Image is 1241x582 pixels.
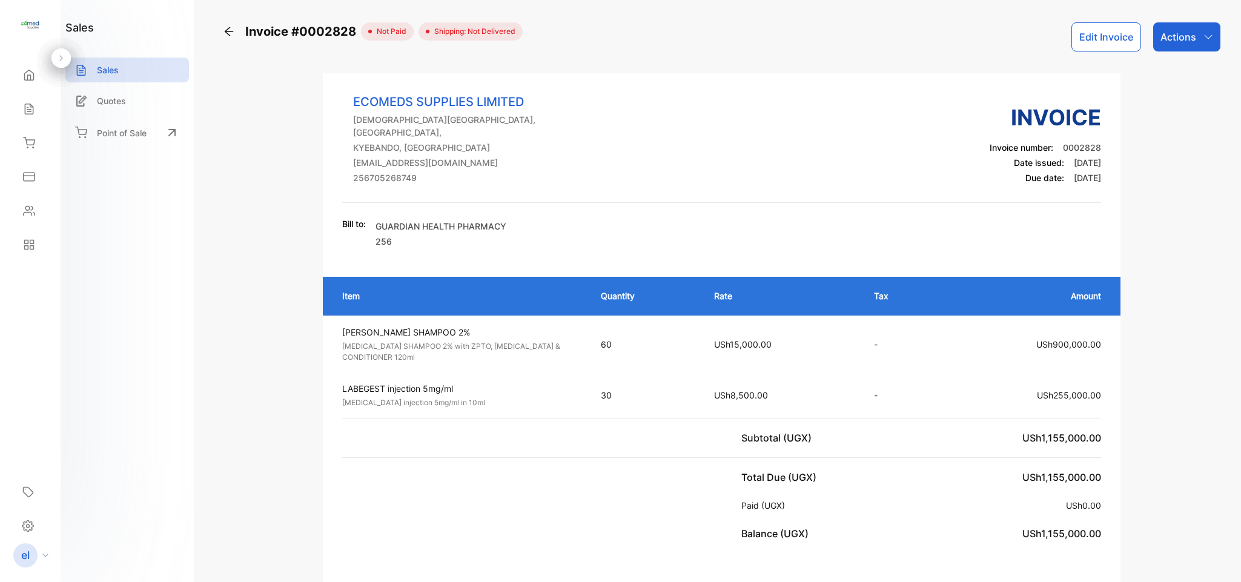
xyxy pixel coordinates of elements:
span: [DATE] [1074,157,1101,168]
span: 0002828 [1063,142,1101,153]
p: KYEBANDO, [GEOGRAPHIC_DATA] [353,141,586,154]
a: Quotes [65,88,189,113]
span: USh0.00 [1066,500,1101,511]
p: Quotes [97,94,126,107]
p: Sales [97,64,119,76]
iframe: LiveChat chat widget [1190,531,1241,582]
p: [MEDICAL_DATA] injection 5mg/ml in 10ml [342,397,579,408]
p: 60 [601,338,690,351]
p: Subtotal (UGX) [741,431,816,445]
p: LABEGEST injection 5mg/ml [342,382,579,395]
span: USh255,000.00 [1037,390,1101,400]
img: logo [21,16,39,34]
p: Total Due (UGX) [741,470,821,484]
p: Paid (UGX) [741,499,790,512]
p: [DEMOGRAPHIC_DATA][GEOGRAPHIC_DATA], [GEOGRAPHIC_DATA], [353,113,586,139]
span: Invoice number: [990,142,1053,153]
p: GUARDIAN HEALTH PHARMACY [376,220,506,233]
p: Point of Sale [97,127,147,139]
p: Amount [950,289,1102,302]
span: not paid [372,26,406,37]
button: Actions [1153,22,1220,51]
span: USh8,500.00 [714,390,768,400]
span: [DATE] [1074,173,1101,183]
p: Bill to: [342,217,366,230]
p: Balance (UGX) [741,526,813,541]
span: Invoice #0002828 [245,22,361,41]
p: ECOMEDS SUPPLIES LIMITED [353,93,586,111]
a: Sales [65,58,189,82]
p: [MEDICAL_DATA] SHAMPOO 2% with ZPTO, [MEDICAL_DATA] & CONDITIONER 120ml [342,341,579,363]
span: Date issued: [1014,157,1064,168]
h3: Invoice [990,101,1101,134]
p: 256705268749 [353,171,586,184]
p: Item [342,289,577,302]
p: 256 [376,235,506,248]
span: Shipping: Not Delivered [429,26,515,37]
p: Tax [874,289,925,302]
span: USh1,155,000.00 [1022,432,1101,444]
span: USh1,155,000.00 [1022,527,1101,540]
span: USh900,000.00 [1036,339,1101,349]
p: Quantity [601,289,690,302]
p: Actions [1160,30,1196,44]
p: - [874,389,925,402]
p: 30 [601,389,690,402]
span: USh1,155,000.00 [1022,471,1101,483]
button: Edit Invoice [1071,22,1141,51]
p: [EMAIL_ADDRESS][DOMAIN_NAME] [353,156,586,169]
p: Rate [714,289,850,302]
span: USh15,000.00 [714,339,772,349]
p: el [21,547,30,563]
p: - [874,338,925,351]
a: Point of Sale [65,119,189,146]
p: [PERSON_NAME] SHAMPOO 2% [342,326,579,339]
h1: sales [65,19,94,36]
span: Due date: [1025,173,1064,183]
